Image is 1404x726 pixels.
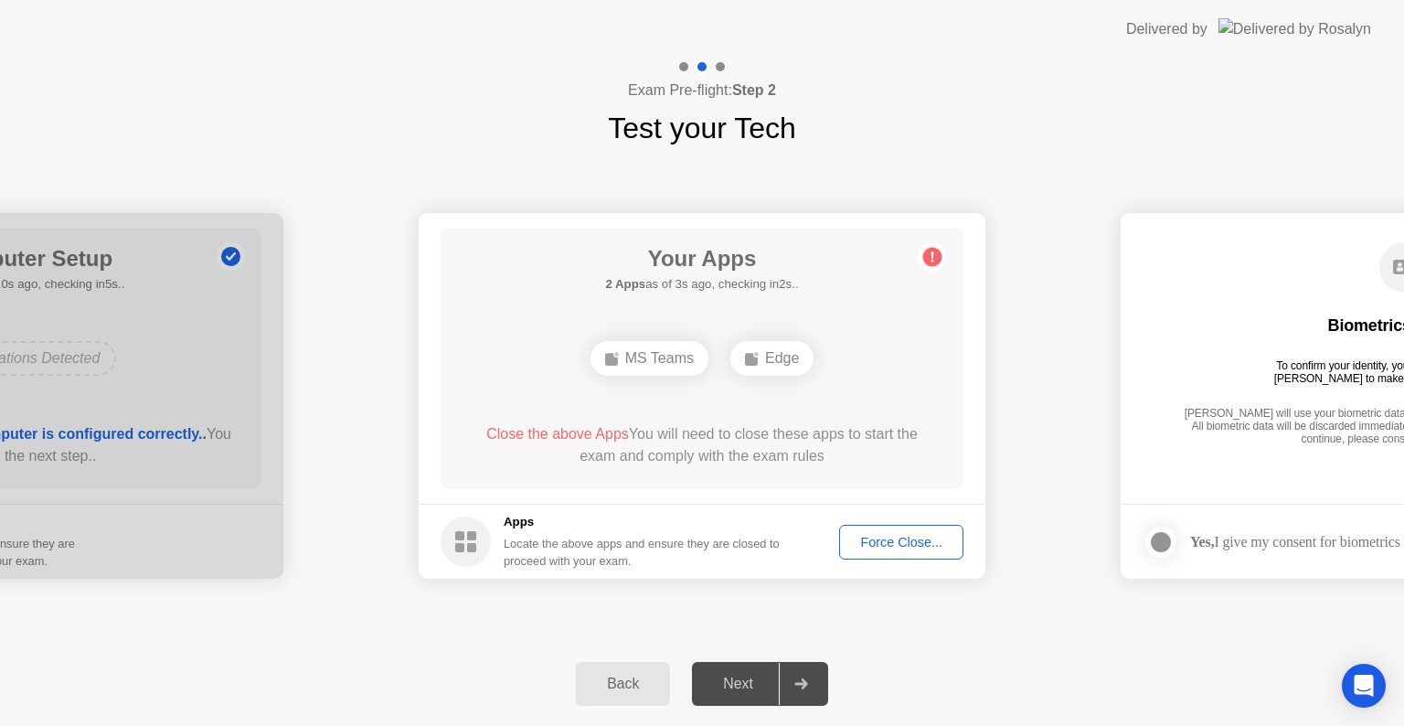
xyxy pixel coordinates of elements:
[1126,18,1207,40] div: Delivered by
[697,676,779,692] div: Next
[605,275,798,294] h5: as of 3s ago, checking in2s..
[467,423,938,467] div: You will need to close these apps to start the exam and comply with the exam rules
[486,426,629,442] span: Close the above Apps
[605,242,798,275] h1: Your Apps
[576,662,670,706] button: Back
[1190,534,1214,550] strong: Yes,
[504,535,781,570] div: Locate the above apps and ensure they are closed to proceed with your exam.
[732,82,776,98] b: Step 2
[692,662,828,706] button: Next
[608,106,796,150] h1: Test your Tech
[628,80,776,101] h4: Exam Pre-flight:
[504,513,781,531] h5: Apps
[1218,18,1371,39] img: Delivered by Rosalyn
[581,676,665,692] div: Back
[605,277,645,291] b: 2 Apps
[1342,664,1386,708] div: Open Intercom Messenger
[730,341,814,376] div: Edge
[590,341,708,376] div: MS Teams
[846,535,957,550] div: Force Close...
[839,525,963,560] button: Force Close...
